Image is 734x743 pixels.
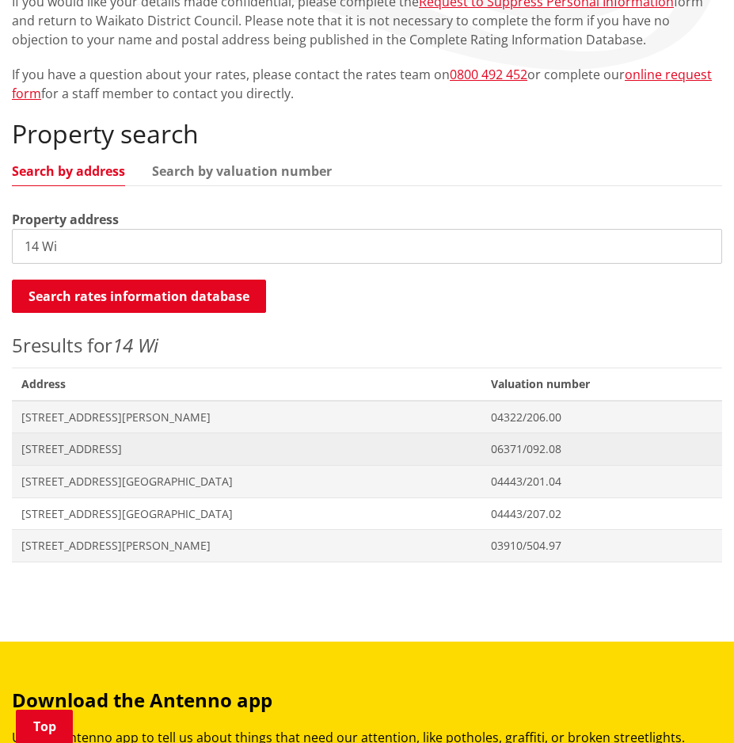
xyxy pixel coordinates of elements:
[12,280,266,313] button: Search rates information database
[491,474,713,490] span: 04443/201.04
[152,165,332,177] a: Search by valuation number
[21,441,472,457] span: [STREET_ADDRESS]
[491,410,713,425] span: 04322/206.00
[12,401,722,433] a: [STREET_ADDRESS][PERSON_NAME] 04322/206.00
[12,689,722,712] h3: Download the Antenno app
[12,368,481,401] span: Address
[12,497,722,530] a: [STREET_ADDRESS][GEOGRAPHIC_DATA] 04443/207.02
[16,710,73,743] a: Top
[21,506,472,522] span: [STREET_ADDRESS][GEOGRAPHIC_DATA]
[21,410,472,425] span: [STREET_ADDRESS][PERSON_NAME]
[481,368,722,401] span: Valuation number
[450,66,527,83] a: 0800 492 452
[12,210,119,229] label: Property address
[112,332,158,358] em: 14 Wi
[12,433,722,466] a: [STREET_ADDRESS] 06371/092.08
[21,538,472,554] span: [STREET_ADDRESS][PERSON_NAME]
[491,506,713,522] span: 04443/207.02
[21,474,472,490] span: [STREET_ADDRESS][GEOGRAPHIC_DATA]
[491,441,713,457] span: 06371/092.08
[12,119,722,149] h2: Property search
[12,65,722,103] p: If you have a question about your rates, please contact the rates team on or complete our for a s...
[12,465,722,497] a: [STREET_ADDRESS][GEOGRAPHIC_DATA] 04443/201.04
[12,331,722,360] p: results for
[491,538,713,554] span: 03910/504.97
[12,229,722,264] input: e.g. Duke Street NGARUAWAHIA
[661,676,718,733] iframe: Messenger Launcher
[12,165,125,177] a: Search by address
[12,530,722,562] a: [STREET_ADDRESS][PERSON_NAME] 03910/504.97
[12,66,712,102] a: online request form
[12,332,23,358] span: 5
